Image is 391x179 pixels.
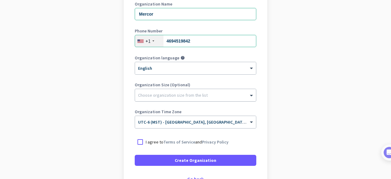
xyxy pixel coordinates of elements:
[135,35,256,47] input: 201-555-0123
[135,83,256,87] label: Organization Size (Optional)
[175,157,216,163] span: Create Organization
[135,8,256,20] input: What is the name of your organization?
[135,110,256,114] label: Organization Time Zone
[146,139,228,145] p: I agree to and
[181,56,185,60] i: help
[163,139,195,145] a: Terms of Service
[135,155,256,166] button: Create Organization
[145,38,151,44] div: +1
[202,139,228,145] a: Privacy Policy
[135,29,256,33] label: Phone Number
[135,2,256,6] label: Organization Name
[135,56,179,60] label: Organization language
